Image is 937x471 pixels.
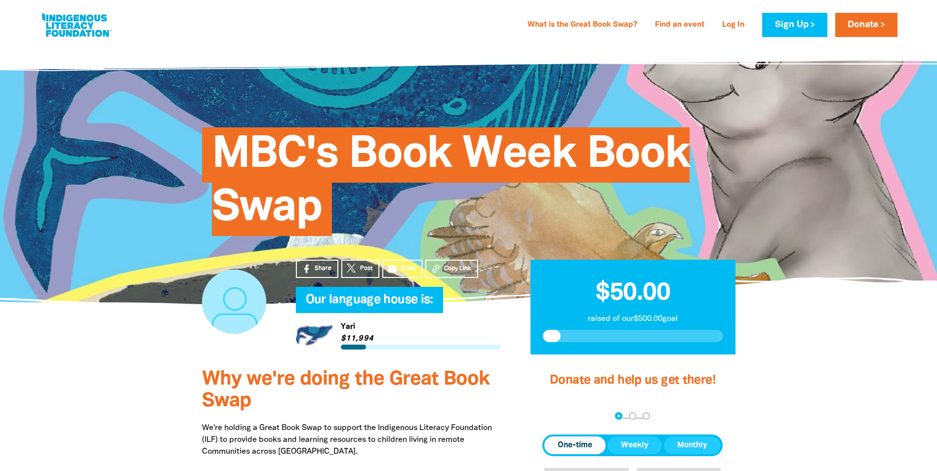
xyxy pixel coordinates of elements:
span: Share [315,264,331,273]
span: MBC's Book Week Book Swap [212,135,690,236]
span: One-time [558,439,592,451]
span: Email [401,264,415,273]
span: Donate and help us get there! [550,375,716,386]
span: $50.00 [596,282,670,305]
p: raised of our $500.00 goal [543,313,723,325]
a: Post [341,260,379,278]
button: Weekly [608,436,662,454]
span: Why we're doing the Great Book Swap [202,370,489,410]
h6: My Team [296,303,501,309]
button: Navigate to step 1 of 3 to enter your donation amount [615,412,622,420]
span: Post [360,264,372,273]
button: Monthly [664,436,721,454]
a: Donate [835,13,897,37]
a: Find an event [649,17,710,33]
a: Log In [716,17,750,33]
a: Sign Up [762,13,827,37]
i: email [387,264,398,274]
span: Monthly [677,439,707,451]
span: Our language house is: [306,294,433,313]
div: Donation frequency [542,434,723,456]
button: One-time [544,436,606,454]
button: Navigate to step 2 of 3 to enter your details [629,412,636,420]
span: Weekly [621,439,649,451]
button: Copy Link [425,260,478,278]
button: Navigate to step 3 of 3 to enter your payment details [643,412,650,420]
a: emailEmail [382,260,423,278]
span: Copy Link [444,264,471,273]
a: What is the Great Book Swap? [522,17,643,33]
a: Share [296,260,338,278]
